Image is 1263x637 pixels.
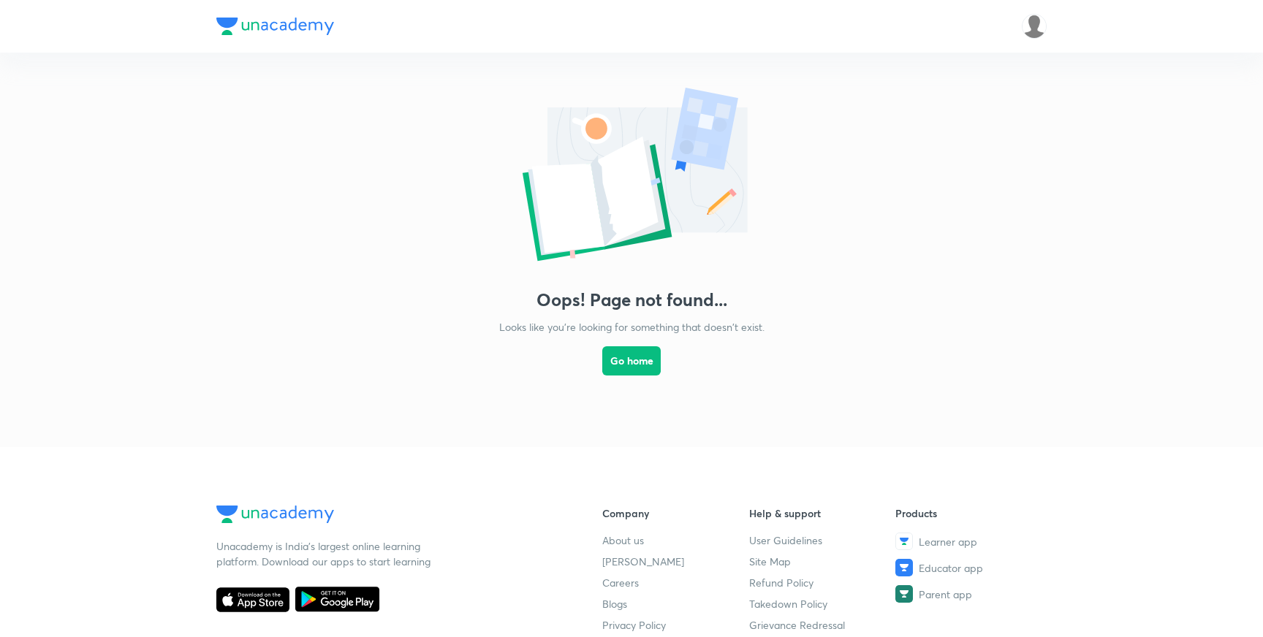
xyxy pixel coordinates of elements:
img: Company Logo [216,506,334,523]
img: Educator app [895,559,913,576]
a: Company Logo [216,506,555,527]
a: Go home [602,335,661,413]
button: Go home [602,346,661,375]
h6: Company [602,506,749,521]
a: Takedown Policy [749,596,896,611]
h6: Products [895,506,1042,521]
img: Company Logo [216,18,334,35]
a: Refund Policy [749,575,896,590]
span: Learner app [919,534,977,549]
img: error [485,82,778,272]
a: Parent app [895,585,1042,603]
img: Learner app [895,533,913,550]
h3: Oops! Page not found... [536,289,727,310]
a: Learner app [895,533,1042,550]
span: Educator app [919,560,983,576]
a: Educator app [895,559,1042,576]
img: Parent app [895,585,913,603]
a: Privacy Policy [602,617,749,633]
a: Careers [602,575,749,590]
span: Parent app [919,587,972,602]
p: Looks like you're looking for something that doesn't exist. [499,319,765,335]
a: Grievance Redressal [749,617,896,633]
a: Site Map [749,554,896,569]
img: Ajit [1022,14,1047,39]
span: Careers [602,575,639,590]
a: Blogs [602,596,749,611]
a: [PERSON_NAME] [602,554,749,569]
h6: Help & support [749,506,896,521]
a: About us [602,533,749,548]
p: Unacademy is India’s largest online learning platform. Download our apps to start learning [216,538,436,569]
a: User Guidelines [749,533,896,548]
